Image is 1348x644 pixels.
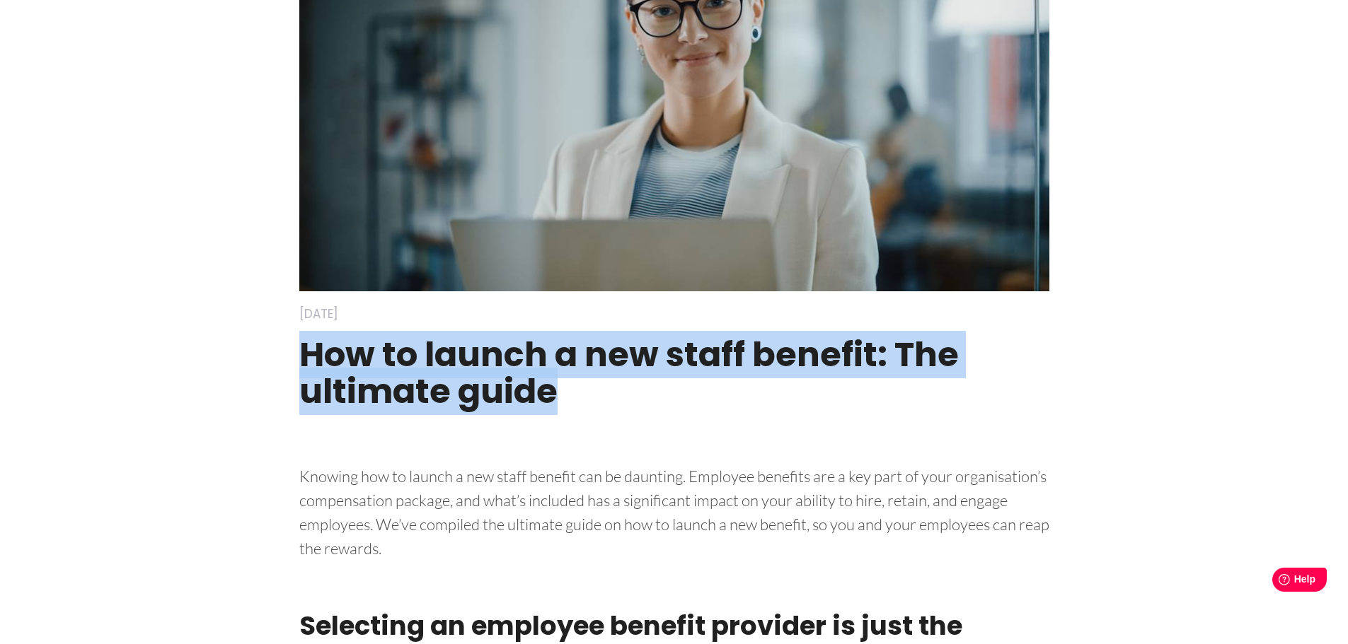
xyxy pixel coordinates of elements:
h1: How to launch a new staff benefit: The ultimate guide [299,322,1049,438]
p: Knowing how to launch a new staff benefit can be daunting. Employee benefits are a key part of yo... [299,459,1049,561]
div: [DATE] [289,291,1060,322]
iframe: Help widget launcher [1222,562,1332,602]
